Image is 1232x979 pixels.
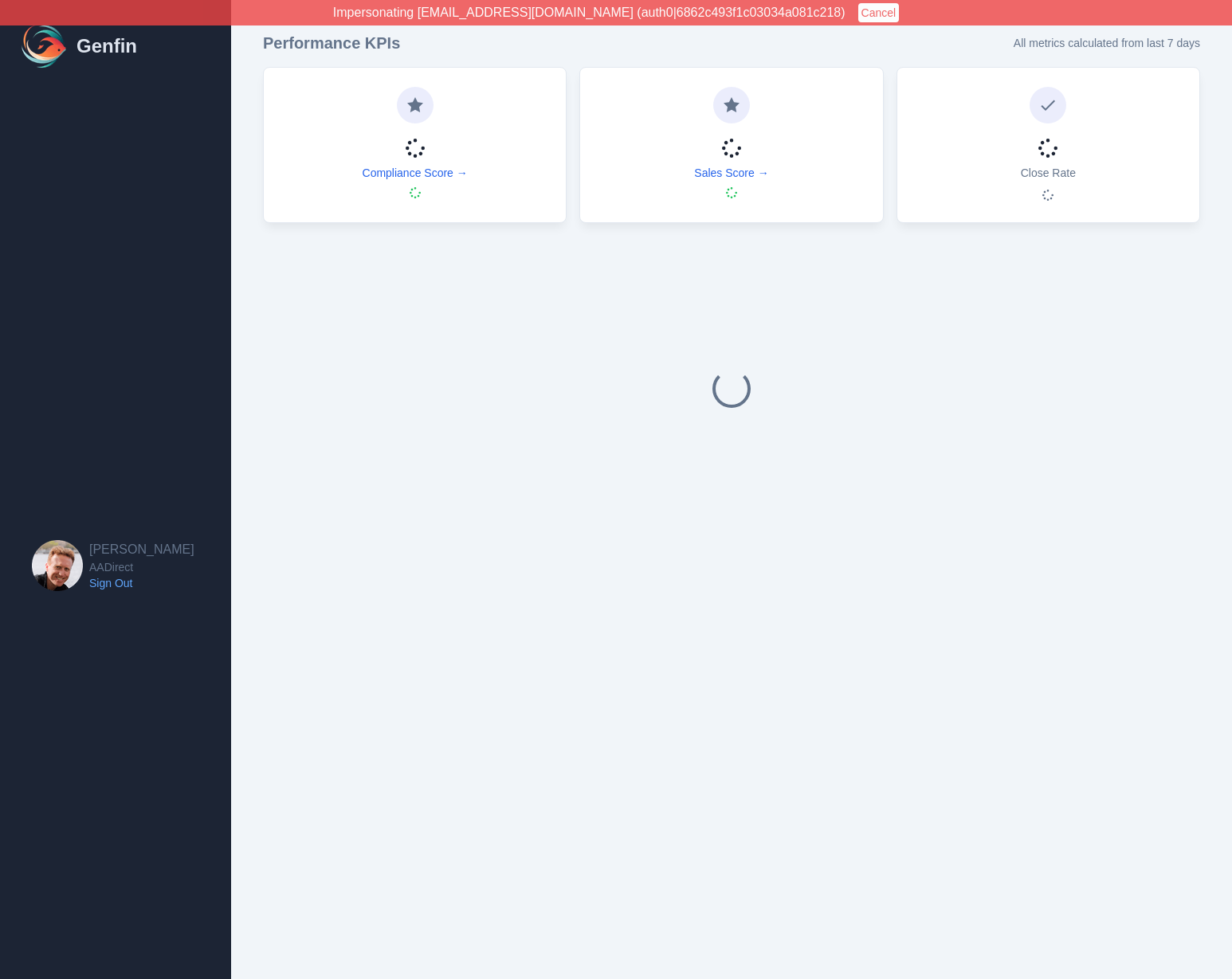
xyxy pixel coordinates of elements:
[19,21,70,72] img: Logo
[1021,165,1076,181] p: Close Rate
[89,575,194,591] a: Sign Out
[77,33,137,59] h1: Genfin
[1014,35,1200,51] p: All metrics calculated from last 7 days
[363,165,468,181] a: Compliance Score →
[89,540,194,559] h2: [PERSON_NAME]
[263,32,400,54] h3: Performance KPIs
[32,540,83,591] img: Brian Dunagan
[694,165,768,181] a: Sales Score →
[89,559,194,575] span: AADirect
[858,3,900,22] button: Cancel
